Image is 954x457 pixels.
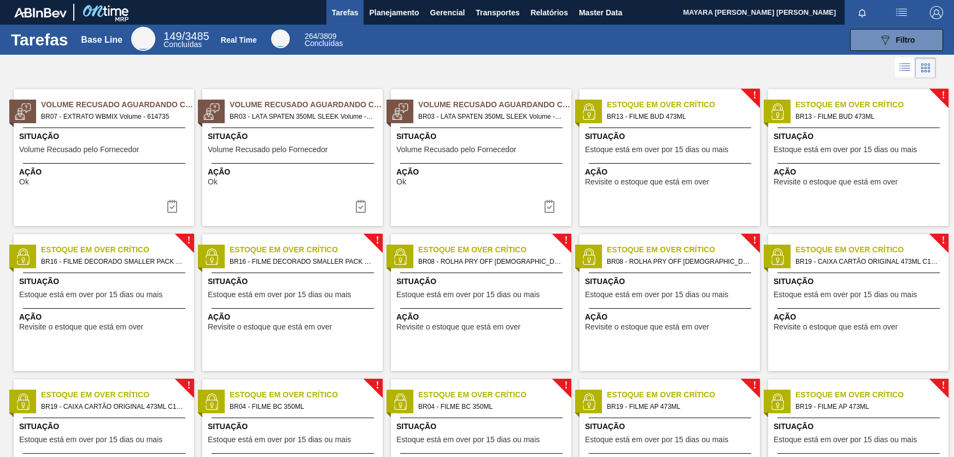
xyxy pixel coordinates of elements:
[418,389,571,401] span: Estoque em Over Crítico
[753,236,756,245] span: !
[607,256,751,268] span: BR08 - ROLHA PRY OFF BRAHMA 300ML
[396,421,569,432] span: Situação
[392,103,408,120] img: status
[230,244,383,256] span: Estoque em Over Crítico
[895,6,908,19] img: userActions
[230,111,374,123] span: BR03 - LATA SPATEN 350ML SLEEK Volume - 629876
[19,178,29,186] span: Ok
[208,166,380,178] span: Ação
[163,30,209,42] span: / 3485
[19,166,191,178] span: Ação
[585,436,728,444] span: Estoque está em over por 15 dias ou mais
[774,291,917,299] span: Estoque está em over por 15 dias ou mais
[354,200,367,213] img: icon-task-complete
[159,195,185,217] button: icon-task-complete
[332,6,359,19] span: Tarefas
[774,131,946,142] span: Situação
[208,131,380,142] span: Situação
[774,436,917,444] span: Estoque está em over por 15 dias ou mais
[543,200,556,213] img: icon-task-complete
[585,323,709,331] span: Revisite o estoque que está em over
[795,244,949,256] span: Estoque em Over Crítico
[369,6,419,19] span: Planejamento
[203,248,220,265] img: status
[166,200,179,213] img: icon-task-complete
[19,421,191,432] span: Situação
[208,311,380,323] span: Ação
[163,32,209,48] div: Base Line
[230,256,374,268] span: BR16 - FILME DECORADO SMALLER PACK 269ML
[753,91,756,100] span: !
[769,394,786,410] img: status
[396,311,569,323] span: Ação
[15,103,31,120] img: status
[305,33,343,47] div: Real Time
[348,195,374,217] button: icon-task-complete
[581,394,597,410] img: status
[774,311,946,323] span: Ação
[208,178,218,186] span: Ok
[19,276,191,287] span: Situação
[396,291,540,299] span: Estoque está em over por 15 dias ou mais
[208,146,327,154] span: Volume Recusado pelo Fornecedor
[203,394,220,410] img: status
[418,401,563,413] span: BR04 - FILME BC 350ML
[208,291,351,299] span: Estoque está em over por 15 dias ou mais
[163,40,202,49] span: Concluídas
[208,276,380,287] span: Situação
[941,91,945,100] span: !
[418,256,563,268] span: BR08 - ROLHA PRY OFF BRAHMA 300ML
[607,99,760,111] span: Estoque em Over Crítico
[41,256,185,268] span: BR16 - FILME DECORADO SMALLER PACK 269ML
[585,421,757,432] span: Situação
[579,6,622,19] span: Master Data
[187,381,190,390] span: !
[530,6,567,19] span: Relatórios
[774,178,898,186] span: Revisite o estoque que está em over
[41,99,194,111] span: Volume Recusado Aguardando Ciência
[536,195,563,217] button: icon-task-complete
[230,99,383,111] span: Volume Recusado Aguardando Ciência
[774,323,898,331] span: Revisite o estoque que está em over
[163,30,182,42] span: 149
[187,236,190,245] span: !
[850,29,943,51] button: Filtro
[41,389,194,401] span: Estoque em Over Crítico
[795,111,940,123] span: BR13 - FILME BUD 473ML
[131,27,155,51] div: Base Line
[396,178,406,186] span: Ok
[915,57,936,78] div: Visão em Cards
[271,30,290,48] div: Real Time
[774,146,917,154] span: Estoque está em over por 15 dias ou mais
[795,389,949,401] span: Estoque em Over Crítico
[396,436,540,444] span: Estoque está em over por 15 dias ou mais
[585,131,757,142] span: Situação
[607,244,760,256] span: Estoque em Over Crítico
[769,248,786,265] img: status
[585,166,757,178] span: Ação
[81,35,122,45] div: Base Line
[585,291,728,299] span: Estoque está em over por 15 dias ou mais
[607,389,760,401] span: Estoque em Over Crítico
[159,195,185,217] div: Completar tarefa: 30405733
[41,244,194,256] span: Estoque em Over Crítico
[476,6,519,19] span: Transportes
[418,244,571,256] span: Estoque em Over Crítico
[396,166,569,178] span: Ação
[564,381,567,390] span: !
[11,33,68,46] h1: Tarefas
[607,401,751,413] span: BR19 - FILME AP 473ML
[41,401,185,413] span: BR19 - CAIXA CARTÃO ORIGINAL 473ML C12 SLEEK
[585,311,757,323] span: Ação
[581,248,597,265] img: status
[753,381,756,390] span: !
[15,394,31,410] img: status
[19,291,162,299] span: Estoque está em over por 15 dias ou mais
[930,6,943,19] img: Logout
[392,394,408,410] img: status
[203,103,220,120] img: status
[536,195,563,217] div: Completar tarefa: 30406204
[208,421,380,432] span: Situação
[585,178,709,186] span: Revisite o estoque que está em over
[795,99,949,111] span: Estoque em Over Crítico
